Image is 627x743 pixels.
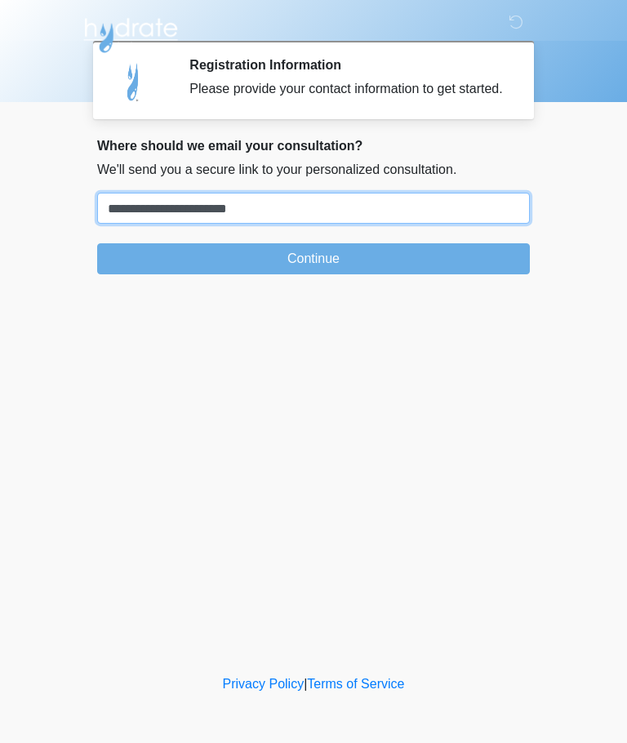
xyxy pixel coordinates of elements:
[223,677,305,691] a: Privacy Policy
[304,677,307,691] a: |
[109,57,158,106] img: Agent Avatar
[97,243,530,274] button: Continue
[307,677,404,691] a: Terms of Service
[189,79,505,99] div: Please provide your contact information to get started.
[97,160,530,180] p: We'll send you a secure link to your personalized consultation.
[97,138,530,153] h2: Where should we email your consultation?
[81,12,180,54] img: Hydrate IV Bar - Arcadia Logo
